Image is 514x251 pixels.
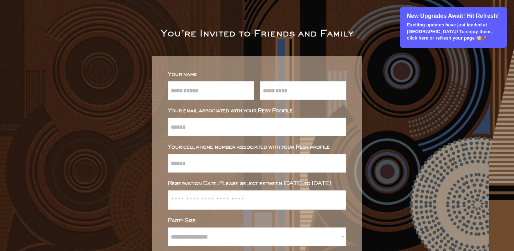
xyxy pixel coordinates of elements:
p: New Upgrades Await! Hit Refresh! [407,12,500,20]
div: Your name [168,72,346,77]
div: Party Size [168,218,346,223]
div: Your cell phone number associated with your Resy profile [168,145,346,150]
div: You’re Invited to Friends and Family [161,30,353,39]
div: Reservation Date: Please select between [DATE] to [DATE] [168,181,346,186]
div: Your email associated with your Resy Profile [168,108,346,113]
p: Exciting updates have just landed at [GEOGRAPHIC_DATA]! To enjoy them, click here or refresh your... [407,22,500,41]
